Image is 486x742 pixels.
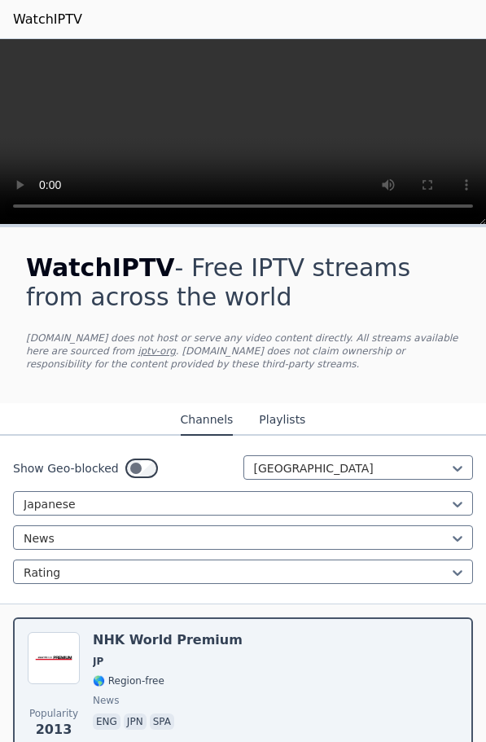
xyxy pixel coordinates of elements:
button: Playlists [259,405,305,436]
span: JP [93,655,103,668]
p: jpn [124,713,147,730]
a: iptv-org [138,345,176,357]
span: Popularity [29,707,78,720]
button: Channels [181,405,234,436]
p: eng [93,713,120,730]
p: [DOMAIN_NAME] does not host or serve any video content directly. All streams available here are s... [26,331,460,371]
span: WatchIPTV [26,253,175,282]
label: Show Geo-blocked [13,460,119,476]
p: spa [150,713,174,730]
img: NHK World Premium [28,632,80,684]
a: WatchIPTV [13,10,82,29]
h1: - Free IPTV streams from across the world [26,253,460,312]
span: 🌎 Region-free [93,674,164,687]
span: news [93,694,119,707]
span: 2013 [36,720,72,740]
h6: NHK World Premium [93,632,243,648]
